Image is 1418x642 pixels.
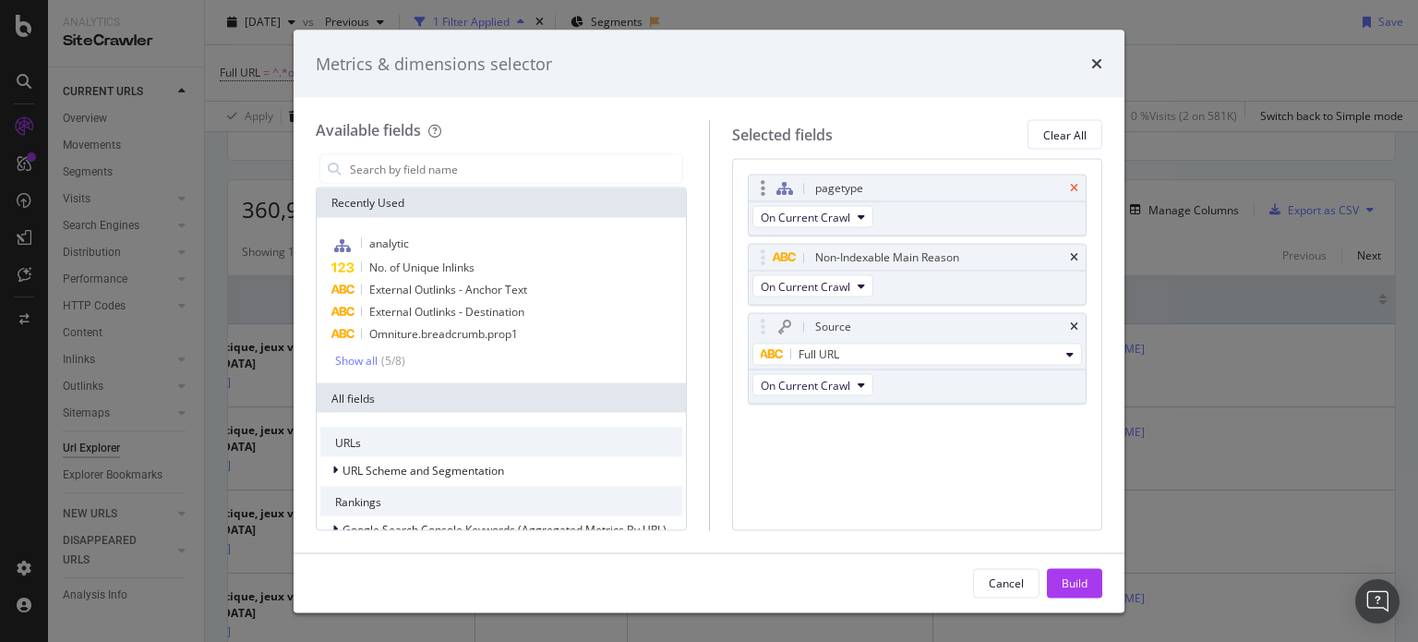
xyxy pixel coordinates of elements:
[1062,575,1088,590] div: Build
[973,568,1039,598] button: Cancel
[369,326,518,342] span: Omniture.breadcrumb.prop1
[1027,120,1102,150] button: Clear All
[752,275,873,297] button: On Current Crawl
[761,209,850,224] span: On Current Crawl
[815,248,959,267] div: Non-Indexable Main Reason
[317,188,686,218] div: Recently Used
[732,124,833,145] div: Selected fields
[335,354,378,367] div: Show all
[748,313,1088,405] div: SourcetimesFull URLOn Current Crawl
[752,206,873,228] button: On Current Crawl
[752,344,1083,366] button: Full URL
[1091,52,1102,76] div: times
[342,521,667,537] span: Google Search Console Keywords (Aggregated Metrics By URL)
[1043,127,1087,142] div: Clear All
[761,278,850,294] span: On Current Crawl
[1070,183,1078,194] div: times
[752,374,873,396] button: On Current Crawl
[1047,568,1102,598] button: Build
[369,236,409,251] span: analytic
[348,155,682,183] input: Search by field name
[369,260,475,275] span: No. of Unique Inlinks
[369,282,527,297] span: External Outlinks - Anchor Text
[799,346,839,362] span: Full URL
[316,52,552,76] div: Metrics & dimensions selector
[1355,579,1400,624] div: Open Intercom Messenger
[317,383,686,413] div: All fields
[320,487,682,516] div: Rankings
[748,175,1088,236] div: pagetypetimesOn Current Crawl
[378,353,405,369] div: ( 5 / 8 )
[989,575,1024,590] div: Cancel
[1070,252,1078,263] div: times
[748,244,1088,306] div: Non-Indexable Main ReasontimesOn Current Crawl
[369,304,524,320] span: External Outlinks - Destination
[815,318,851,336] div: Source
[320,428,682,457] div: URLs
[761,377,850,393] span: On Current Crawl
[1070,321,1078,333] div: times
[342,462,504,478] span: URL Scheme and Segmentation
[815,179,863,198] div: pagetype
[316,120,421,140] div: Available fields
[294,30,1124,612] div: modal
